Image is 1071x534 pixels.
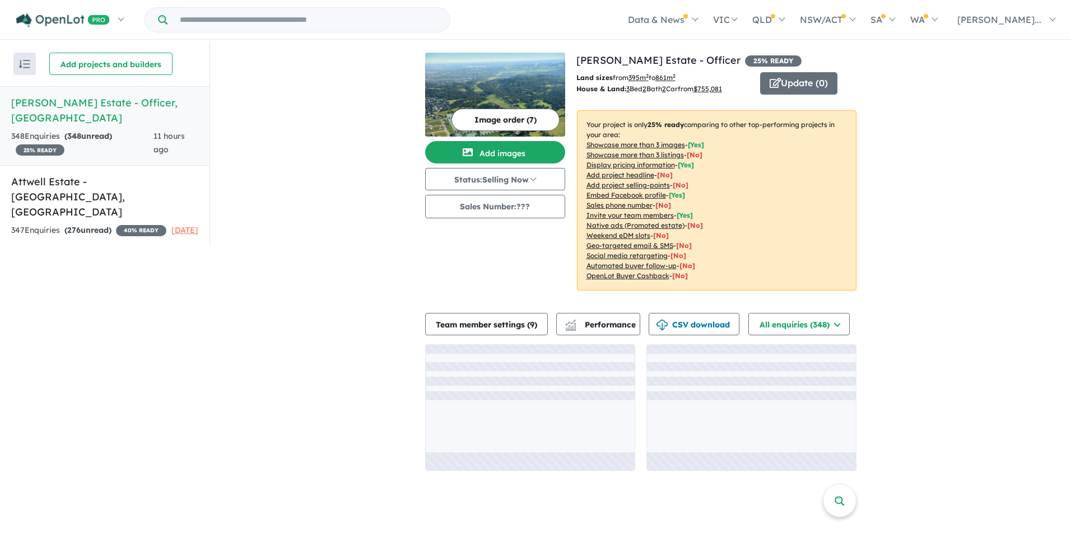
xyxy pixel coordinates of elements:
u: Embed Facebook profile [586,191,666,199]
span: to [649,73,676,82]
u: 3 [626,85,630,93]
input: Try estate name, suburb, builder or developer [170,8,448,32]
h5: Attwell Estate - [GEOGRAPHIC_DATA] , [GEOGRAPHIC_DATA] [11,174,198,219]
u: Add project selling-points [586,181,670,189]
span: [No] [670,251,686,260]
u: 395 m [628,73,649,82]
span: [ No ] [655,201,671,209]
a: [PERSON_NAME] Estate - Officer [576,54,741,67]
button: Add images [425,141,565,163]
b: 25 % ready [648,120,684,129]
button: Performance [556,313,640,335]
button: All enquiries (348) [748,313,850,335]
img: download icon [656,320,668,331]
u: 2 [642,85,646,93]
strong: ( unread) [64,225,111,235]
button: Image order (7) [451,109,560,131]
span: [No] [676,241,692,250]
span: [ No ] [673,181,688,189]
u: Geo-targeted email & SMS [586,241,673,250]
button: Team member settings (9) [425,313,548,335]
span: 25 % READY [16,144,64,156]
u: 2 [662,85,666,93]
span: [PERSON_NAME]... [957,14,1041,25]
span: [ Yes ] [678,161,694,169]
sup: 2 [673,73,676,79]
u: Showcase more than 3 images [586,140,685,149]
u: Invite your team members [586,211,674,219]
button: Add projects and builders [49,53,173,75]
div: 348 Enquir ies [11,130,153,157]
u: Showcase more than 3 listings [586,151,684,159]
span: 11 hours ago [153,131,185,154]
button: Status:Selling Now [425,168,565,190]
button: Update (0) [760,72,837,95]
u: Display pricing information [586,161,675,169]
span: 40 % READY [116,225,166,236]
span: 348 [67,131,81,141]
u: Sales phone number [586,201,653,209]
u: Automated buyer follow-up [586,261,677,270]
sup: 2 [646,73,649,79]
img: Openlot PRO Logo White [16,13,110,27]
b: House & Land: [576,85,626,93]
strong: ( unread) [64,131,112,141]
u: Social media retargeting [586,251,668,260]
span: [ Yes ] [669,191,685,199]
h5: [PERSON_NAME] Estate - Officer , [GEOGRAPHIC_DATA] [11,95,198,125]
span: [No] [672,271,688,280]
u: Add project headline [586,171,654,179]
u: Native ads (Promoted estate) [586,221,684,229]
span: [No] [687,221,703,229]
img: bar-chart.svg [565,323,576,330]
span: [ Yes ] [677,211,693,219]
span: 9 [530,320,534,330]
img: sort.svg [19,60,30,68]
u: $ 755,081 [693,85,722,93]
span: Performance [567,320,636,330]
b: Land sizes [576,73,613,82]
p: Your project is only comparing to other top-performing projects in your area: - - - - - - - - - -... [577,110,856,291]
div: 347 Enquir ies [11,224,166,237]
span: 25 % READY [745,55,802,67]
span: [ No ] [657,171,673,179]
span: [DATE] [171,225,198,235]
img: Carrington Estate - Officer [425,53,565,137]
span: [No] [653,231,669,240]
p: from [576,72,752,83]
u: OpenLot Buyer Cashback [586,271,669,280]
span: [ No ] [687,151,702,159]
img: line-chart.svg [565,320,575,326]
span: 276 [67,225,81,235]
span: [ Yes ] [688,140,704,149]
button: CSV download [649,313,739,335]
button: Sales Number:??? [425,195,565,218]
p: Bed Bath Car from [576,83,752,95]
u: 861 m [655,73,676,82]
u: Weekend eDM slots [586,231,650,240]
span: [No] [679,261,695,270]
